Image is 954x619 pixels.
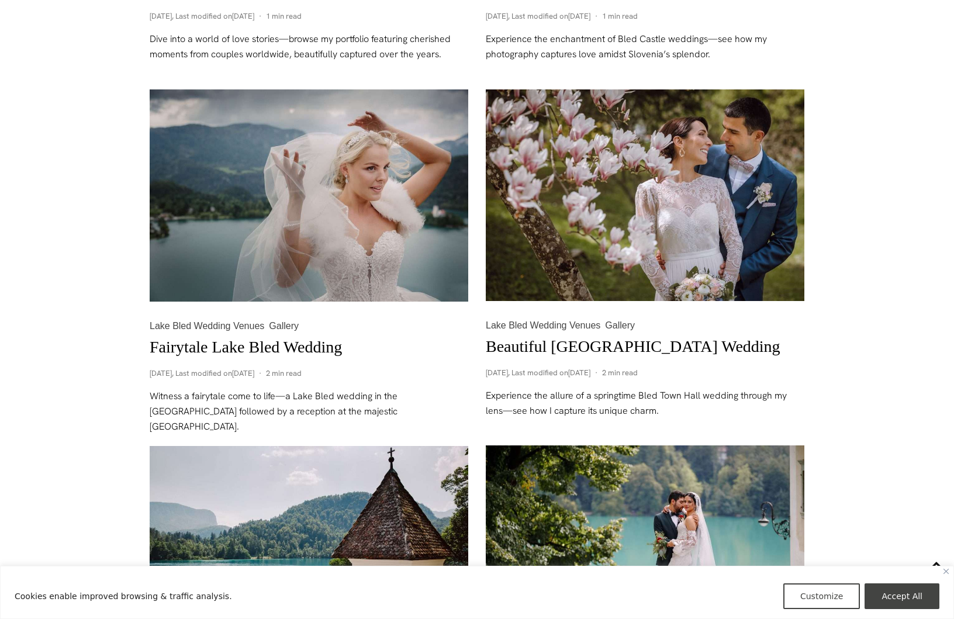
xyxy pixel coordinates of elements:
[266,368,302,379] span: 2 min read
[602,11,638,22] span: 1 min read
[486,388,804,419] p: Experience the allure of a springtime Bled Town Hall wedding through my lens—see how I capture it...
[602,367,638,379] span: 2 min read
[486,368,508,378] time: [DATE]
[486,368,590,378] a: [DATE], Last modified on[DATE]
[150,389,468,434] p: Witness a fairytale come to life—a Lake Bled wedding in the [GEOGRAPHIC_DATA] followed by a recep...
[486,319,603,332] a: Lake Bled Wedding Venues
[603,319,637,332] a: Gallery
[150,338,342,356] a: Fairytale Lake Bled Wedding
[486,11,590,21] a: [DATE], Last modified on[DATE]
[232,11,254,21] time: [DATE]
[15,589,232,603] p: Cookies enable improved browsing & traffic analysis.
[486,11,508,21] time: [DATE]
[150,11,172,21] time: [DATE]
[486,337,780,355] a: Beautiful [GEOGRAPHIC_DATA] Wedding
[266,11,302,22] span: 1 min read
[150,32,468,62] p: Dive into a world of love stories—browse my portfolio featuring cherished moments from couples wo...
[267,319,301,333] a: Gallery
[486,89,804,302] img: Beautiful Bled Town Hall Wedding
[486,32,804,62] p: Experience the enchantment of Bled Castle weddings—see how my photography captures love amidst Sl...
[150,368,172,378] time: [DATE]
[150,89,468,302] img: Fairytale Lake Bled Wedding
[150,368,254,378] a: [DATE], Last modified on[DATE]
[783,583,860,609] button: Customize
[150,11,254,21] a: [DATE], Last modified on[DATE]
[865,583,939,609] button: Accept All
[150,319,267,333] a: Lake Bled Wedding Venues
[568,11,590,21] time: [DATE]
[232,368,254,378] time: [DATE]
[568,368,590,378] time: [DATE]
[943,569,949,574] img: Close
